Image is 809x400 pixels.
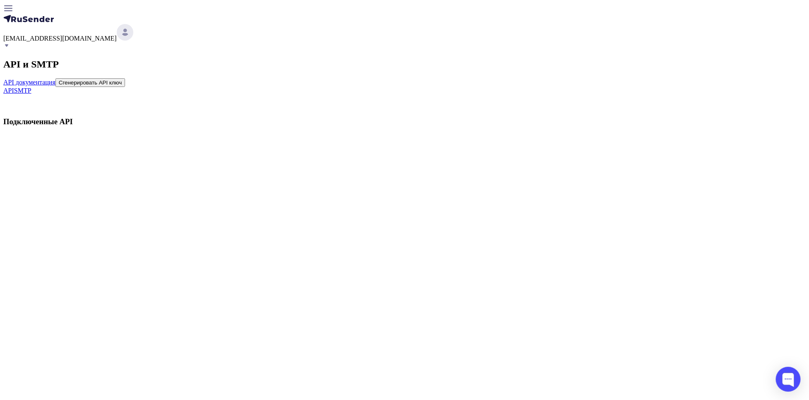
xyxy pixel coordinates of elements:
a: SMTP [14,87,31,94]
h3: Подключенные API [3,117,806,126]
button: Сгенерировать API ключ [55,78,125,87]
h2: API и SMTP [3,59,806,70]
a: API [3,87,14,94]
a: API документация [3,79,55,86]
span: [EMAIL_ADDRESS][DOMAIN_NAME] [3,35,117,42]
